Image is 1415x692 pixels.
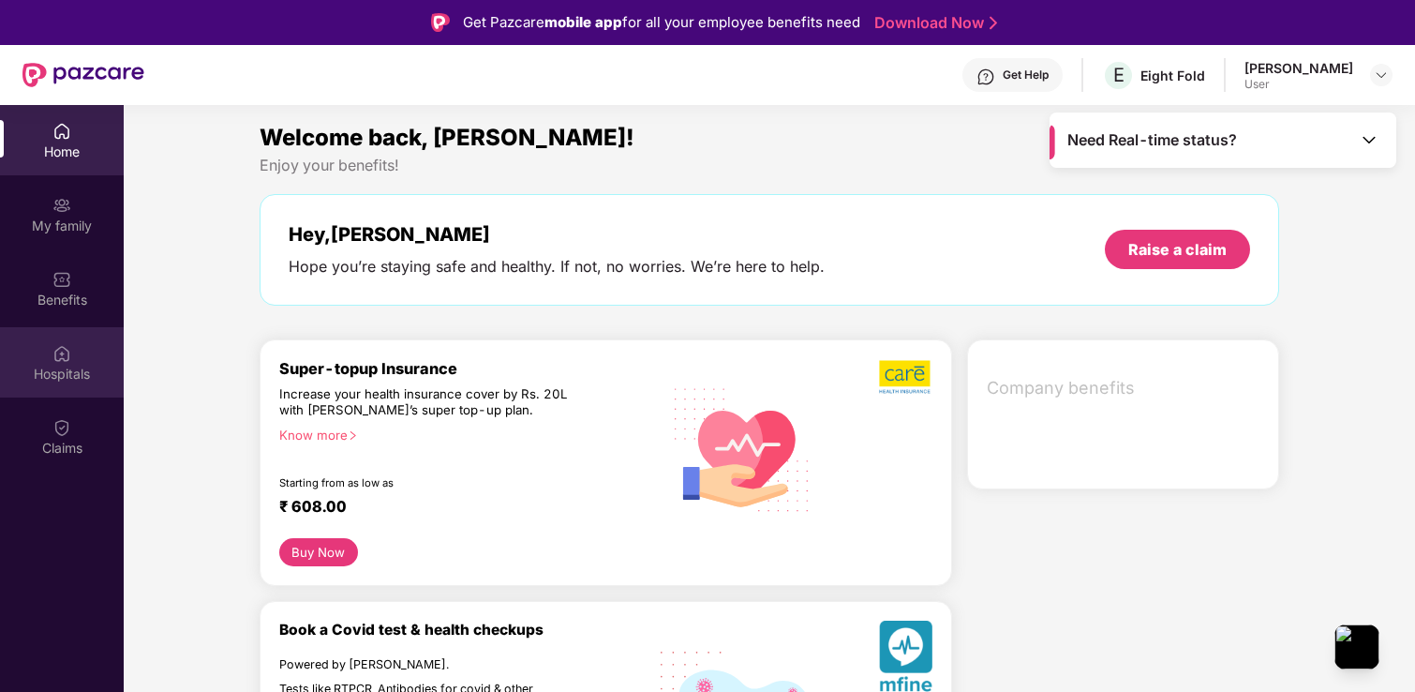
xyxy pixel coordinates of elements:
[52,270,71,289] img: svg+xml;base64,PHN2ZyBpZD0iQmVuZWZpdHMiIHhtbG5zPSJodHRwOi8vd3d3LnczLm9yZy8yMDAwL3N2ZyIgd2lkdGg9Ij...
[279,386,579,419] div: Increase your health insurance cover by Rs. 20L with [PERSON_NAME]’s super top-up plan.
[987,375,1263,401] span: Company benefits
[22,63,144,87] img: New Pazcare Logo
[289,257,825,277] div: Hope you’re staying safe and healthy. If not, no worries. We’re here to help.
[260,124,634,151] span: Welcome back, [PERSON_NAME]!
[874,13,991,33] a: Download Now
[879,359,932,395] img: b5dec4f62d2307b9de63beb79f102df3.png
[52,122,71,141] img: svg+xml;base64,PHN2ZyBpZD0iSG9tZSIgeG1sbnM9Imh0dHA6Ly93d3cudzMub3JnLzIwMDAvc3ZnIiB3aWR0aD0iMjAiIG...
[1244,59,1353,77] div: [PERSON_NAME]
[544,13,622,31] strong: mobile app
[348,430,358,441] span: right
[1128,239,1227,260] div: Raise a claim
[1244,77,1353,92] div: User
[463,11,860,34] div: Get Pazcare for all your employee benefits need
[661,366,824,532] img: svg+xml;base64,PHN2ZyB4bWxucz0iaHR0cDovL3d3dy53My5vcmcvMjAwMC9zdmciIHhtbG5zOnhsaW5rPSJodHRwOi8vd3...
[279,476,581,489] div: Starting from as low as
[52,418,71,437] img: svg+xml;base64,PHN2ZyBpZD0iQ2xhaW0iIHhtbG5zPSJodHRwOi8vd3d3LnczLm9yZy8yMDAwL3N2ZyIgd2lkdGg9IjIwIi...
[976,68,995,86] img: svg+xml;base64,PHN2ZyBpZD0iSGVscC0zMngzMiIgeG1sbnM9Imh0dHA6Ly93d3cudzMub3JnLzIwMDAvc3ZnIiB3aWR0aD...
[1067,130,1237,150] span: Need Real-time status?
[1003,68,1049,83] div: Get Help
[279,538,358,566] button: Buy Now
[431,13,450,32] img: Logo
[260,156,1279,175] div: Enjoy your benefits!
[279,657,579,673] div: Powered by [PERSON_NAME].
[279,621,661,639] div: Book a Covid test & health checkups
[1360,130,1378,149] img: Toggle Icon
[1140,67,1205,84] div: Eight Fold
[52,344,71,363] img: svg+xml;base64,PHN2ZyBpZD0iSG9zcGl0YWxzIiB4bWxucz0iaHR0cDovL3d3dy53My5vcmcvMjAwMC9zdmciIHdpZHRoPS...
[279,497,642,519] div: ₹ 608.00
[279,428,649,441] div: Know more
[1113,64,1125,86] span: E
[279,359,661,378] div: Super-topup Insurance
[990,13,997,33] img: Stroke
[1374,68,1389,83] img: svg+xml;base64,PHN2ZyBpZD0iRHJvcGRvd24tMzJ4MzIiIHhtbG5zPSJodHRwOi8vd3d3LnczLm9yZy8yMDAwL3N2ZyIgd2...
[289,223,825,246] div: Hey, [PERSON_NAME]
[52,196,71,215] img: svg+xml;base64,PHN2ZyB3aWR0aD0iMjAiIGhlaWdodD0iMjAiIHZpZXdCb3g9IjAgMCAyMCAyMCIgZmlsbD0ibm9uZSIgeG...
[976,364,1278,413] div: Company benefits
